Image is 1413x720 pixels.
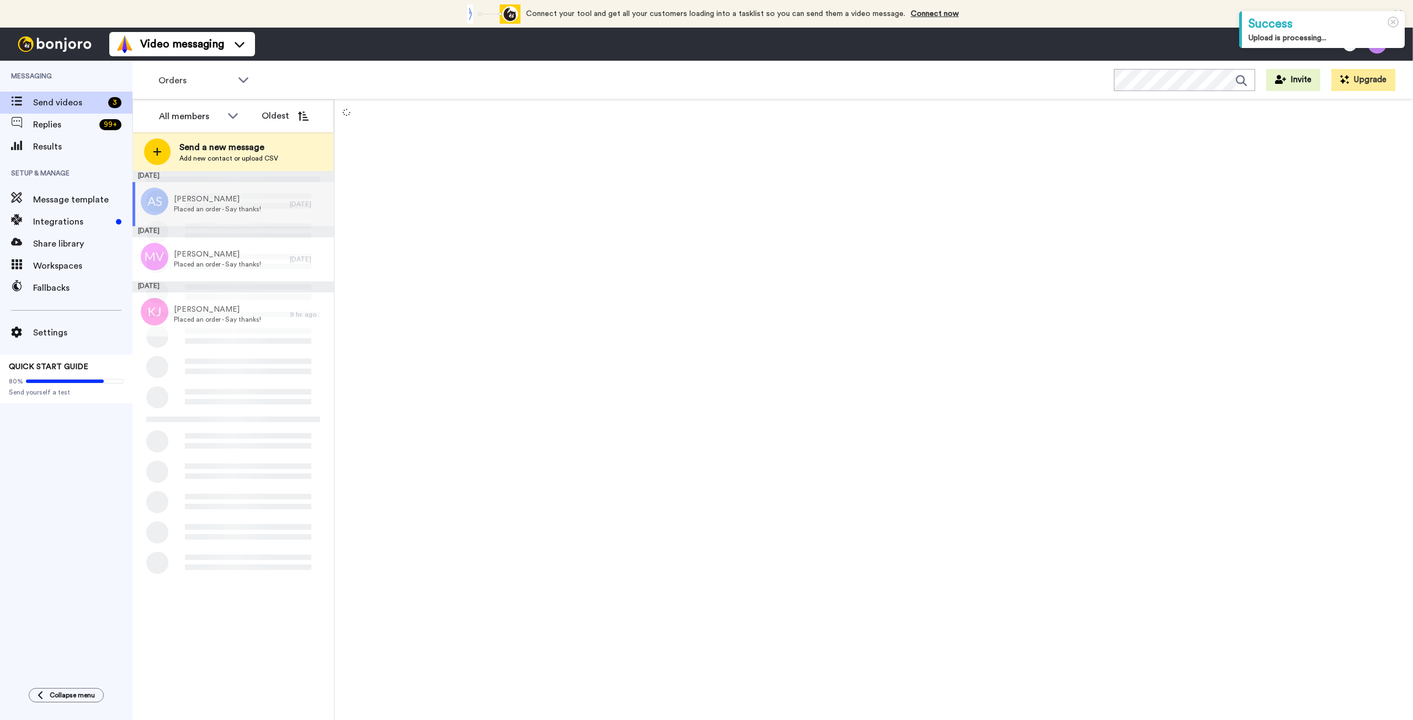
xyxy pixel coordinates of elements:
span: [PERSON_NAME] [174,194,261,205]
span: Fallbacks [33,281,132,295]
div: Success [1249,15,1398,33]
button: Collapse menu [29,688,104,702]
a: Connect now [911,10,959,18]
span: Integrations [33,215,111,228]
img: vm-color.svg [116,35,134,53]
span: Add new contact or upload CSV [179,154,278,163]
span: Placed an order - Say thanks! [174,205,261,214]
img: mv.png [141,243,168,270]
div: [DATE] [290,200,328,209]
span: 80% [9,377,23,386]
span: Send yourself a test [9,388,124,397]
span: Orders [158,74,232,87]
div: animation [460,4,520,24]
span: Send a new message [179,141,278,154]
div: [DATE] [132,281,334,292]
div: [DATE] [290,255,328,264]
button: Upgrade [1331,69,1395,91]
span: [PERSON_NAME] [174,304,261,315]
span: Results [33,140,132,153]
span: Connect your tool and get all your customers loading into a tasklist so you can send them a video... [526,10,905,18]
div: Upload is processing... [1249,33,1398,44]
div: 9 hr. ago [290,310,328,319]
span: Replies [33,118,95,131]
span: Workspaces [33,259,132,273]
div: 99 + [99,119,121,130]
div: All members [159,110,222,123]
img: as.png [141,188,168,215]
span: Message template [33,193,132,206]
div: [DATE] [132,226,334,237]
button: Invite [1266,69,1320,91]
span: Placed an order - Say thanks! [174,260,261,269]
img: kj.png [141,298,168,326]
span: Send videos [33,96,104,109]
div: [DATE] [132,171,334,182]
div: 3 [108,97,121,108]
span: QUICK START GUIDE [9,363,88,371]
span: Placed an order - Say thanks! [174,315,261,324]
span: Settings [33,326,132,339]
span: [PERSON_NAME] [174,249,261,260]
span: Video messaging [140,36,224,52]
button: Oldest [253,105,317,127]
img: bj-logo-header-white.svg [13,36,96,52]
span: Collapse menu [50,691,95,700]
span: Share library [33,237,132,250]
